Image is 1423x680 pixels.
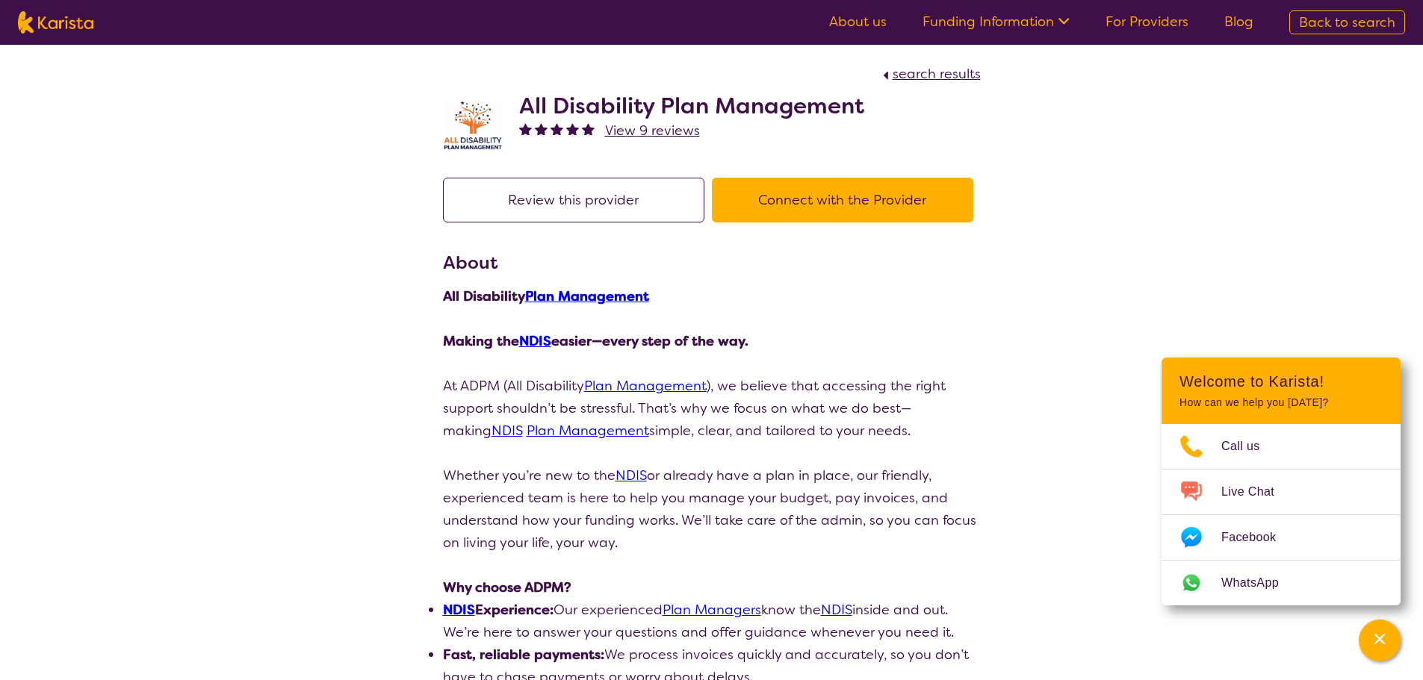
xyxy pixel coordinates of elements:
[443,249,981,276] h3: About
[18,11,93,34] img: Karista logo
[1221,526,1294,549] span: Facebook
[879,65,981,83] a: search results
[712,191,981,209] a: Connect with the Provider
[1221,481,1292,503] span: Live Chat
[584,377,707,395] a: Plan Management
[1162,561,1401,605] a: Web link opens in a new tab.
[443,287,649,305] strong: All Disability
[519,332,551,350] a: NDIS
[535,122,548,135] img: fullstar
[443,97,503,155] img: at5vqv0lot2lggohlylh.jpg
[1224,13,1253,31] a: Blog
[605,122,700,140] span: View 9 reviews
[443,646,604,664] strong: Fast, reliable payments:
[443,332,748,350] strong: Making the easier—every step of the way.
[492,422,523,440] a: NDIS
[821,601,852,619] a: NDIS
[519,122,532,135] img: fullstar
[551,122,563,135] img: fullstar
[1106,13,1188,31] a: For Providers
[1179,396,1383,409] p: How can we help you [DATE]?
[566,122,579,135] img: fullstar
[605,119,700,142] a: View 9 reviews
[443,599,981,643] li: Our experienced know the inside and out. We’re here to answer your questions and offer guidance w...
[1359,620,1401,661] button: Channel Menu
[1289,10,1405,34] a: Back to search
[443,178,704,222] button: Review this provider
[525,287,649,305] a: Plan Management
[893,65,981,83] span: search results
[1179,372,1383,390] h2: Welcome to Karista!
[829,13,887,31] a: About us
[712,178,973,222] button: Connect with the Provider
[443,375,981,442] p: At ADPM (All Disability ), we believe that accessing the right support shouldn’t be stressful. Th...
[519,93,864,119] h2: All Disability Plan Management
[1162,358,1401,605] div: Channel Menu
[443,601,554,619] strong: Experience:
[443,578,571,596] strong: Why choose ADPM?
[443,601,475,619] a: NDIS
[1162,424,1401,605] ul: Choose channel
[663,601,761,619] a: Plan Managers
[1221,572,1297,594] span: WhatsApp
[443,191,712,209] a: Review this provider
[443,464,981,554] p: Whether you’re new to the or already have a plan in place, our friendly, experienced team is here...
[527,422,649,440] a: Plan Management
[616,467,647,484] a: NDIS
[582,122,595,135] img: fullstar
[1299,13,1395,31] span: Back to search
[1221,435,1278,458] span: Call us
[923,13,1070,31] a: Funding Information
